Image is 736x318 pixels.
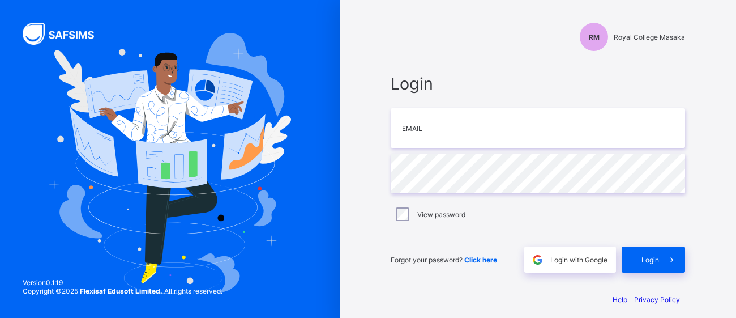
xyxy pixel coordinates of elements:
span: Login with Google [550,256,607,264]
span: Login [641,256,659,264]
a: Privacy Policy [634,295,680,304]
span: RM [589,33,600,41]
span: Royal College Masaka [614,33,685,41]
span: Forgot your password? [391,256,497,264]
img: Hero Image [49,33,291,294]
span: Copyright © 2025 All rights reserved. [23,287,222,295]
span: Version 0.1.19 [23,278,222,287]
span: Login [391,74,685,94]
img: google.396cfc9801f0270233282035f929180a.svg [531,253,544,266]
img: SAFSIMS Logo [23,23,108,45]
a: Click here [464,256,497,264]
strong: Flexisaf Edusoft Limited. [80,287,162,295]
a: Help [613,295,627,304]
label: View password [417,210,465,219]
